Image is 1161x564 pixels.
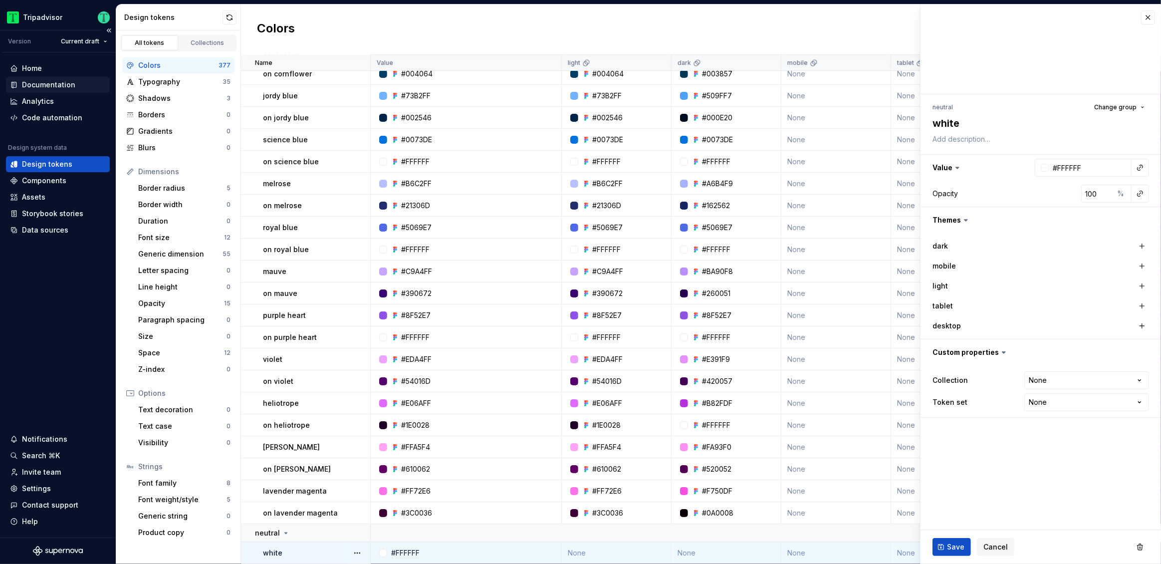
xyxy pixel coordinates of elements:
[781,348,891,370] td: None
[223,250,231,258] div: 55
[781,480,891,502] td: None
[377,59,393,67] p: Value
[592,113,623,123] div: #002546
[134,435,234,451] a: Visibility0
[592,420,621,430] div: #1E0028
[263,310,306,320] p: purple heart
[702,245,730,255] div: #FFFFFF
[401,420,430,430] div: #1E0028
[134,361,234,377] a: Z-index0
[22,113,82,123] div: Code automation
[134,345,234,361] a: Space12
[678,59,691,67] p: dark
[781,195,891,217] td: None
[702,135,733,145] div: #0073DE
[401,179,432,189] div: #B6C2FF
[401,201,430,211] div: #21306D
[134,492,234,508] a: Font weight/style5
[134,279,234,295] a: Line height0
[6,448,110,464] button: Search ⌘K
[592,486,622,496] div: #FF72E6
[702,157,730,167] div: #FFFFFF
[138,438,227,448] div: Visibility
[138,93,227,103] div: Shadows
[22,451,60,461] div: Search ⌘K
[702,179,733,189] div: #A6B4F9
[891,304,1001,326] td: None
[227,144,231,152] div: 0
[781,173,891,195] td: None
[781,217,891,239] td: None
[702,486,732,496] div: #F750DF
[134,328,234,344] a: Size0
[702,354,730,364] div: #E391F9
[781,542,891,564] td: None
[781,151,891,173] td: None
[138,183,227,193] div: Border radius
[401,113,432,123] div: #002546
[227,94,231,102] div: 3
[22,96,54,106] div: Analytics
[263,508,338,518] p: on lavender magenta
[891,542,1001,564] td: None
[977,538,1014,556] button: Cancel
[227,127,231,135] div: 0
[592,245,621,255] div: #FFFFFF
[138,495,227,505] div: Font weight/style
[138,143,227,153] div: Blurs
[138,478,227,488] div: Font family
[138,388,231,398] div: Options
[61,37,99,45] span: Current draft
[227,217,231,225] div: 0
[891,480,1001,502] td: None
[6,222,110,238] a: Data sources
[672,542,781,564] td: None
[891,348,1001,370] td: None
[138,167,231,177] div: Dimensions
[932,103,953,111] li: neutral
[781,370,891,392] td: None
[138,282,227,292] div: Line height
[702,310,731,320] div: #8F52E7
[592,69,624,79] div: #004064
[891,217,1001,239] td: None
[134,197,234,213] a: Border width0
[702,91,732,101] div: #509FF7
[227,529,231,537] div: 0
[401,442,430,452] div: #FFA5F4
[98,11,110,23] img: Thomas Dittmer
[702,288,730,298] div: #260051
[1094,103,1137,111] span: Change group
[592,223,623,233] div: #5069E7
[22,159,72,169] div: Design tokens
[22,209,83,219] div: Storybook stories
[702,398,732,408] div: #B82FDF
[134,180,234,196] a: Border radius5
[787,59,808,67] p: mobile
[401,486,431,496] div: #FF72E6
[781,63,891,85] td: None
[6,156,110,172] a: Design tokens
[6,173,110,189] a: Components
[23,12,62,22] div: Tripadvisor
[568,59,580,67] p: light
[2,6,114,28] button: TripadvisorThomas Dittmer
[932,301,953,311] label: tablet
[138,528,227,538] div: Product copy
[401,223,432,233] div: #5069E7
[138,348,224,358] div: Space
[401,508,432,518] div: #3C0036
[263,245,309,255] p: on royal blue
[401,354,432,364] div: #EDA4FF
[891,436,1001,458] td: None
[138,511,227,521] div: Generic string
[702,442,731,452] div: #FA93F0
[702,464,731,474] div: #520052
[138,315,227,325] div: Paragraph spacing
[401,376,431,386] div: #54016D
[227,439,231,447] div: 0
[22,484,51,494] div: Settings
[22,80,75,90] div: Documentation
[702,420,730,430] div: #FFFFFF
[263,267,286,277] p: mauve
